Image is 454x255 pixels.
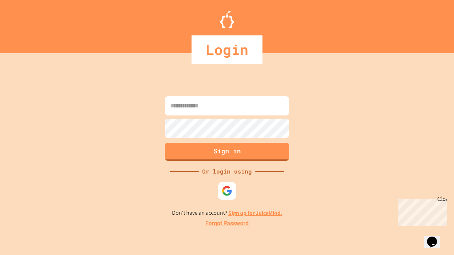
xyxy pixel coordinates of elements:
iframe: chat widget [424,227,447,248]
img: Logo.svg [220,11,234,28]
div: Chat with us now!Close [3,3,49,45]
img: google-icon.svg [222,186,232,196]
iframe: chat widget [395,196,447,226]
button: Sign in [165,143,289,161]
div: Or login using [199,167,255,176]
p: Don't have an account? [172,209,282,217]
a: Sign up for JuiceMind. [228,209,282,217]
div: Login [192,35,262,64]
a: Forgot Password [205,219,249,228]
